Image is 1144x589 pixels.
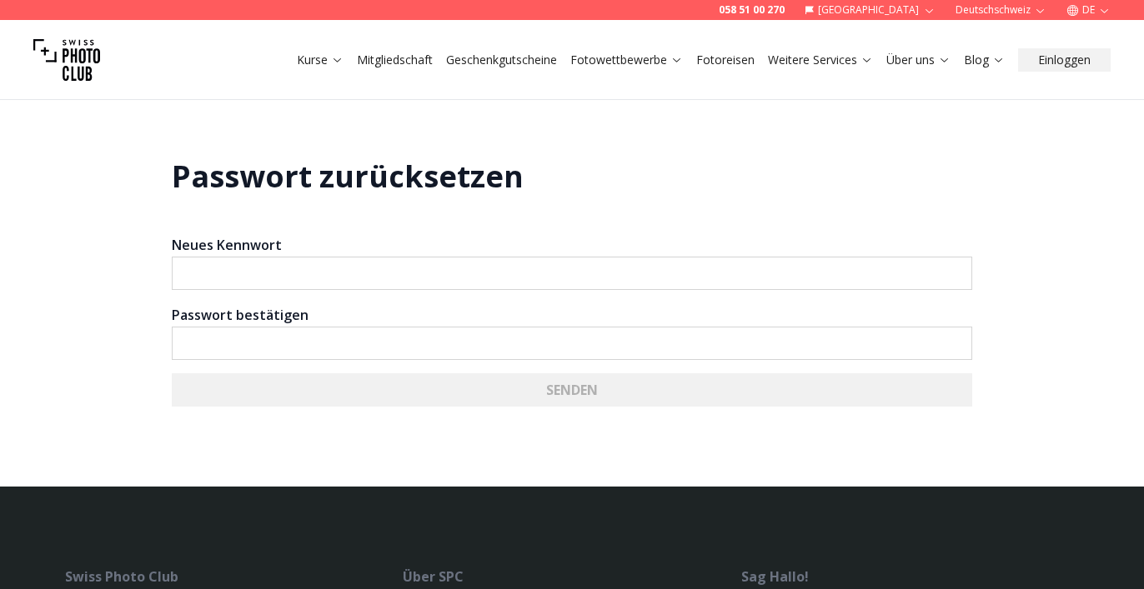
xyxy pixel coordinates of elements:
[570,52,683,68] a: Fotowettbewerbe
[33,27,100,93] img: Swiss photo club
[290,48,350,72] button: Kurse
[719,3,785,17] a: 058 51 00 270
[172,257,972,290] input: Neues Kennwort
[768,52,873,68] a: Weitere Services
[880,48,957,72] button: Über uns
[741,567,1079,587] div: Sag Hallo!
[172,236,282,254] strong: Neues Kennwort
[172,306,309,324] strong: Passwort bestätigen
[65,567,403,587] div: Swiss Photo Club
[297,52,344,68] a: Kurse
[761,48,880,72] button: Weitere Services
[957,48,1011,72] button: Blog
[403,567,740,587] div: Über SPC
[564,48,690,72] button: Fotowettbewerbe
[172,160,972,193] h1: Passwort zurücksetzen
[1018,48,1111,72] button: Einloggen
[696,52,755,68] a: Fotoreisen
[350,48,439,72] button: Mitgliedschaft
[546,380,598,400] b: SENDEN
[172,327,972,360] input: Passwort bestätigen
[357,52,433,68] a: Mitgliedschaft
[446,52,557,68] a: Geschenkgutscheine
[439,48,564,72] button: Geschenkgutscheine
[690,48,761,72] button: Fotoreisen
[964,52,1005,68] a: Blog
[172,373,972,407] button: SENDEN
[886,52,951,68] a: Über uns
